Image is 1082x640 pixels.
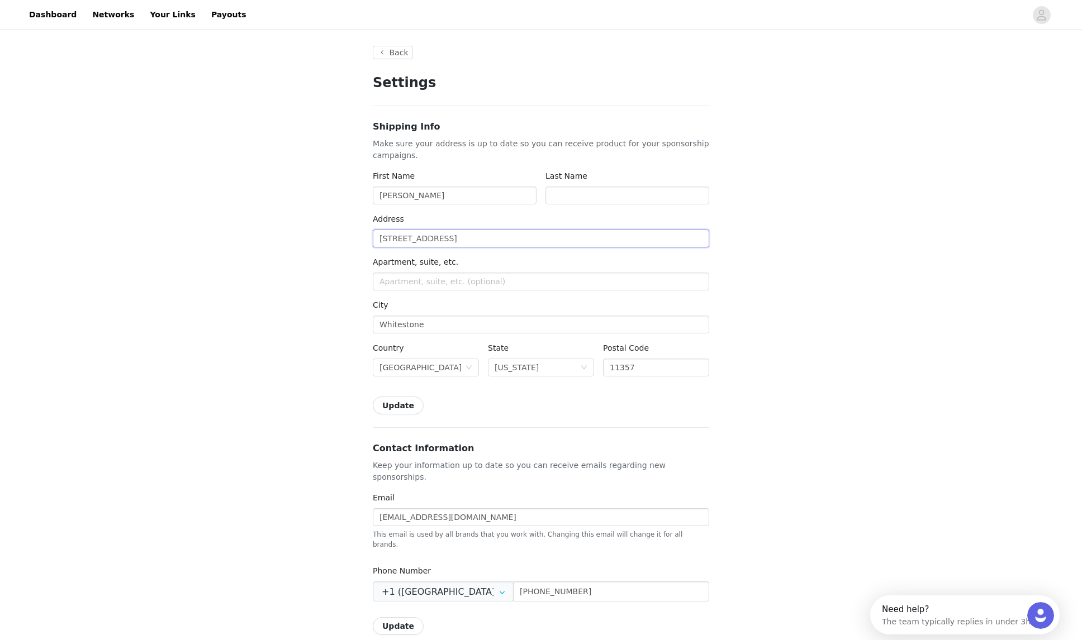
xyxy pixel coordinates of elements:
div: The team typically replies in under 3h [12,18,160,30]
h3: Shipping Info [373,120,709,133]
label: Last Name [545,171,587,180]
label: State [488,343,509,352]
label: Email [373,493,395,502]
input: Country [373,581,514,601]
input: Apartment, suite, etc. (optional) [373,273,709,290]
a: Dashboard [22,2,83,27]
button: Update [373,617,424,635]
label: First Name [373,171,415,180]
input: Address [373,230,709,247]
input: Postal code [603,359,709,376]
label: Phone Number [373,566,431,575]
label: Postal Code [603,343,649,352]
p: Keep your information up to date so you can receive emails regarding new sponsorships. [373,460,709,483]
p: Make sure your address is up to date so you can receive product for your sponsorship campaigns. [373,138,709,161]
div: This email is used by all brands that you work with. Changing this email will change it for all b... [373,527,709,550]
div: New York [495,359,539,376]
label: City [373,300,388,309]
h3: Contact Information [373,442,709,455]
input: (XXX) XXX-XXXX [513,581,709,601]
button: Back [373,46,413,59]
iframe: Intercom live chat [1027,602,1054,629]
label: Apartment, suite, etc. [373,257,458,266]
h1: Settings [373,73,709,93]
a: Your Links [143,2,202,27]
label: Address [373,214,404,223]
div: United States [379,359,462,376]
div: Open Intercom Messenger [4,4,193,35]
label: Country [373,343,404,352]
iframe: Intercom live chat discovery launcher [870,595,1060,634]
i: icon: down [466,364,472,372]
button: Update [373,397,424,414]
div: avatar [1036,6,1047,24]
a: Payouts [205,2,253,27]
a: Networks [86,2,141,27]
div: Need help? [12,9,160,18]
input: City [373,316,709,333]
i: icon: down [581,364,587,372]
